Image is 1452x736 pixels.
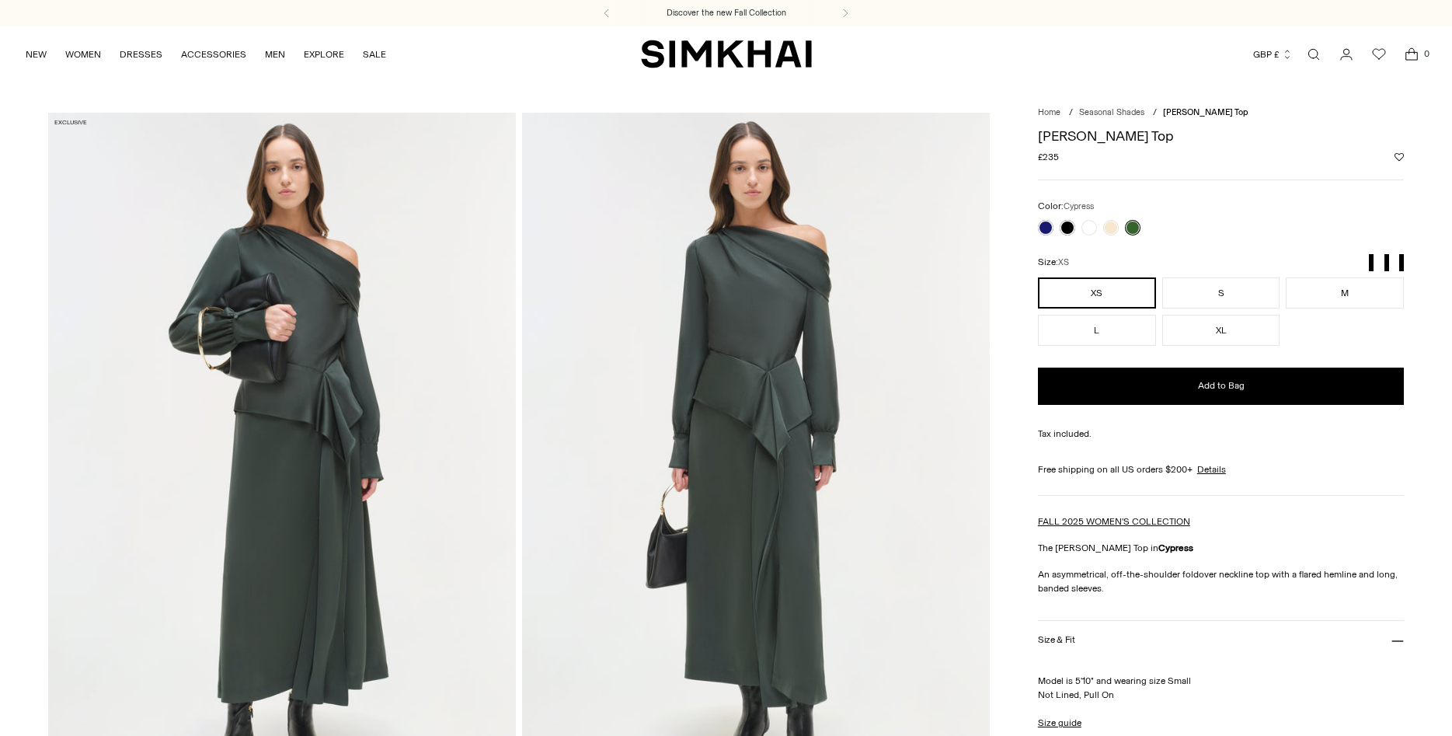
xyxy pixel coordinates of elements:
a: DRESSES [120,37,162,72]
button: L [1038,315,1156,346]
button: Size & Fit [1038,621,1405,661]
a: SIMKHAI [641,39,812,69]
a: Discover the new Fall Collection [667,7,786,19]
p: An asymmetrical, off-the-shoulder foldover neckline top with a flared hemline and long, banded sl... [1038,567,1405,595]
div: Tax included. [1038,427,1405,441]
a: ACCESSORIES [181,37,246,72]
a: SALE [363,37,386,72]
a: MEN [265,37,285,72]
p: Model is 5'10" and wearing size Small Not Lined, Pull On [1038,660,1405,702]
span: £235 [1038,150,1059,164]
a: Open cart modal [1396,39,1427,70]
span: XS [1058,257,1069,267]
div: Free shipping on all US orders $200+ [1038,462,1405,476]
a: Home [1038,107,1060,117]
a: Details [1197,462,1226,476]
span: [PERSON_NAME] Top [1163,107,1248,117]
a: WOMEN [65,37,101,72]
button: S [1162,277,1280,309]
button: GBP £ [1253,37,1293,72]
div: / [1153,106,1157,120]
a: EXPLORE [304,37,344,72]
a: Seasonal Shades [1079,107,1144,117]
label: Size: [1038,255,1069,270]
a: NEW [26,37,47,72]
button: Add to Wishlist [1395,152,1404,162]
label: Color: [1038,199,1094,214]
p: The [PERSON_NAME] Top in [1038,541,1405,555]
h1: [PERSON_NAME] Top [1038,129,1405,143]
nav: breadcrumbs [1038,106,1405,120]
a: FALL 2025 WOMEN'S COLLECTION [1038,516,1190,527]
span: 0 [1419,47,1433,61]
a: Open search modal [1298,39,1329,70]
a: Size guide [1038,716,1081,730]
button: XL [1162,315,1280,346]
div: / [1069,106,1073,120]
button: Add to Bag [1038,368,1405,405]
a: Go to the account page [1331,39,1362,70]
button: XS [1038,277,1156,309]
button: M [1286,277,1404,309]
a: Wishlist [1363,39,1395,70]
h3: Size & Fit [1038,635,1075,645]
span: Add to Bag [1198,379,1245,392]
strong: Cypress [1158,542,1193,553]
span: Cypress [1064,201,1094,211]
